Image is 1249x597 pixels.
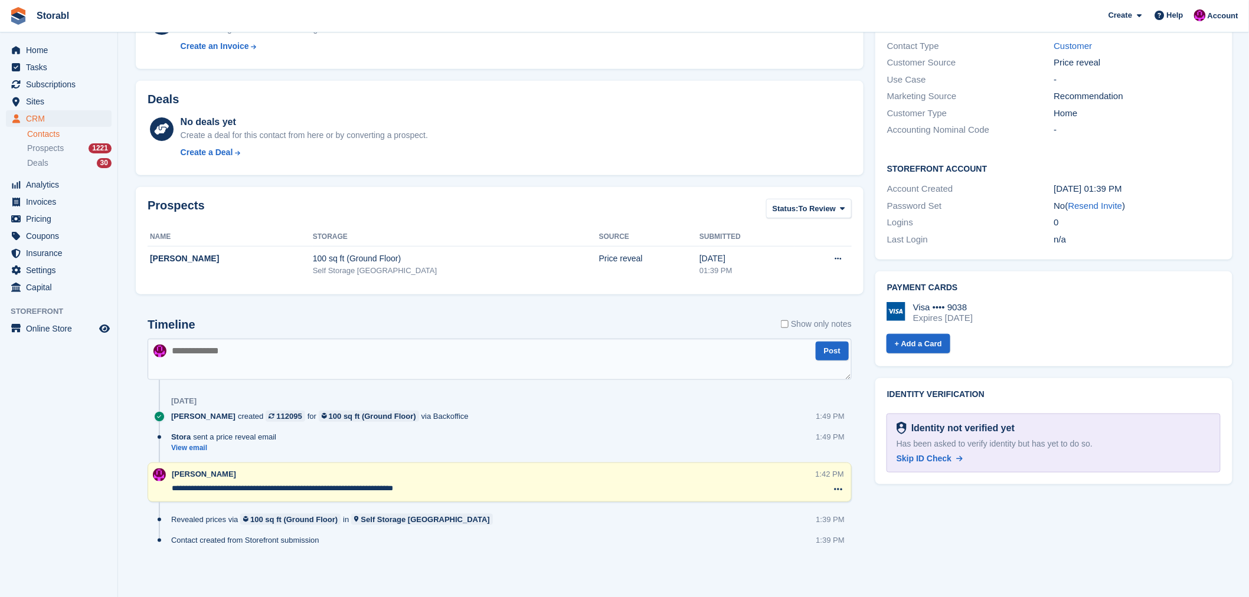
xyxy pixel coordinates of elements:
a: menu [6,279,112,296]
span: Settings [26,262,97,278]
a: 112095 [266,411,305,422]
h2: Deals [148,93,179,106]
span: Invoices [26,193,97,210]
div: 100 sq ft (Ground Floor) [250,514,338,525]
div: Revealed prices via in [171,514,499,525]
a: + Add a Card [887,334,950,353]
div: Create an Invoice [181,40,249,53]
span: Create [1109,9,1132,21]
span: Stora [171,431,191,442]
span: [PERSON_NAME] [172,470,236,478]
div: - [1054,123,1221,137]
div: 1221 [89,143,112,153]
span: Tasks [26,59,97,76]
div: 100 sq ft (Ground Floor) [313,252,599,265]
div: created for via Backoffice [171,411,475,422]
img: Visa Logo [887,302,905,321]
th: Submitted [699,228,794,247]
div: Customer Source [887,56,1054,70]
img: stora-icon-8386f47178a22dfd0bd8f6a31ec36ba5ce8667c1dd55bd0f319d3a0aa187defe.svg [9,7,27,25]
div: No [1054,199,1221,213]
div: Logins [887,216,1054,229]
th: Storage [313,228,599,247]
h2: Storefront Account [887,162,1221,174]
img: Identity Verification Ready [897,422,907,435]
div: 1:42 PM [816,468,844,480]
a: menu [6,176,112,193]
div: Customer Type [887,107,1054,120]
a: menu [6,228,112,244]
div: Contact Type [887,40,1054,53]
a: 100 sq ft (Ground Floor) [240,514,341,525]
div: [DATE] [171,396,197,406]
a: menu [6,59,112,76]
span: Insurance [26,245,97,261]
div: Self Storage [GEOGRAPHIC_DATA] [361,514,490,525]
a: Deals 30 [27,157,112,169]
div: [DATE] 01:39 PM [1054,182,1221,196]
div: 30 [97,158,112,168]
div: Identity not verified yet [907,421,1015,435]
div: Expires [DATE] [913,313,973,323]
div: Last Login [887,233,1054,247]
h2: Identity verification [887,390,1221,399]
div: Home [1054,107,1221,120]
h2: Payment cards [887,283,1221,293]
div: Price reveal [1054,56,1221,70]
div: Create a Deal [181,146,233,159]
h2: Timeline [148,318,195,332]
div: Contact created from Storefront submission [171,534,325,546]
a: Customer [1054,41,1093,51]
div: - [1054,73,1221,87]
a: menu [6,93,112,110]
div: Marketing Source [887,90,1054,103]
span: Skip ID Check [897,454,952,463]
a: View email [171,443,282,453]
a: Resend Invite [1068,201,1123,211]
div: [DATE] [699,252,794,265]
div: Recommendation [1054,90,1221,103]
span: To Review [799,203,836,215]
a: Contacts [27,129,112,140]
div: 0 [1054,216,1221,229]
img: Helen Morton [153,345,166,357]
span: Help [1167,9,1183,21]
a: menu [6,211,112,227]
span: Deals [27,158,48,169]
a: menu [6,110,112,127]
button: Post [816,342,849,361]
span: Analytics [26,176,97,193]
th: Name [148,228,313,247]
span: ( ) [1065,201,1126,211]
a: menu [6,320,112,337]
span: Account [1208,10,1238,22]
a: menu [6,193,112,210]
span: Subscriptions [26,76,97,93]
a: Create a Deal [181,146,428,159]
div: Price reveal [599,252,699,265]
div: sent a price reveal email [171,431,282,442]
div: 1:39 PM [816,514,845,525]
img: Helen Morton [1194,9,1206,21]
span: Coupons [26,228,97,244]
a: Prospects 1221 [27,142,112,155]
div: 01:39 PM [699,265,794,277]
span: CRM [26,110,97,127]
img: Helen Morton [153,468,166,481]
span: Capital [26,279,97,296]
div: Has been asked to verify identity but has yet to do so. [897,438,1211,450]
span: Status: [773,203,799,215]
div: Use Case [887,73,1054,87]
span: [PERSON_NAME] [171,411,236,422]
span: Pricing [26,211,97,227]
a: menu [6,42,112,58]
a: menu [6,245,112,261]
div: Account Created [887,182,1054,196]
div: 1:49 PM [816,431,845,442]
a: menu [6,76,112,93]
div: 1:39 PM [816,534,845,546]
a: menu [6,262,112,278]
div: Self Storage [GEOGRAPHIC_DATA] [313,265,599,277]
div: Password Set [887,199,1054,213]
h2: Prospects [148,199,205,221]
